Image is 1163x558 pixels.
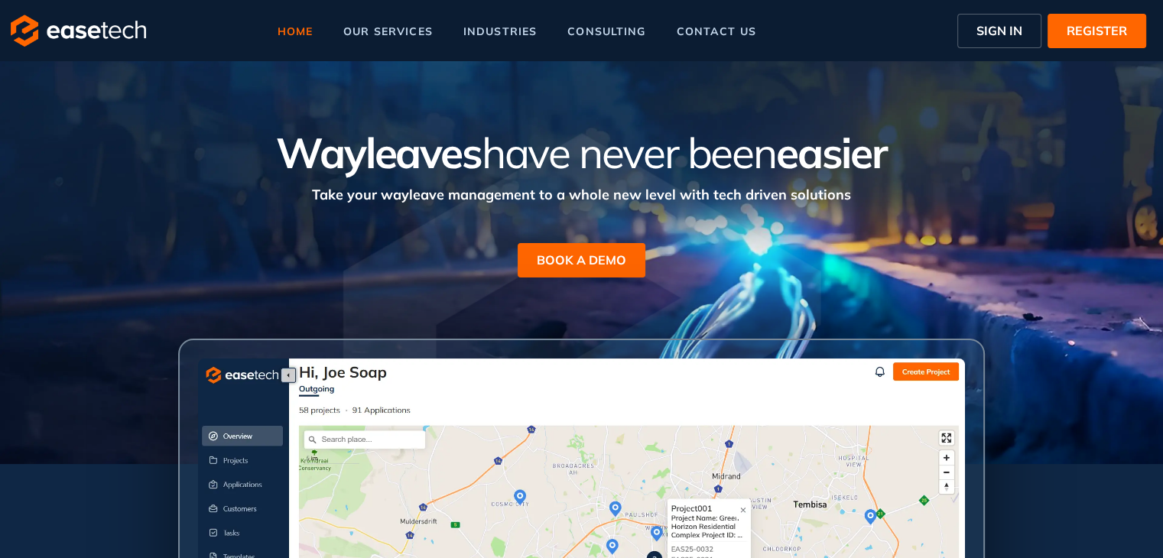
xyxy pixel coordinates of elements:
[976,21,1022,40] span: SIGN IN
[957,14,1041,48] button: SIGN IN
[463,26,537,37] span: industries
[142,177,1022,205] div: Take your wayleave management to a whole new level with tech driven solutions
[677,26,756,37] span: contact us
[482,126,776,179] span: have never been
[276,126,481,179] span: Wayleaves
[518,243,645,277] button: BOOK A DEMO
[776,126,887,179] span: easier
[537,251,626,269] span: BOOK A DEMO
[1048,14,1146,48] button: REGISTER
[1067,21,1127,40] span: REGISTER
[11,15,146,47] img: logo
[277,26,313,37] span: home
[567,26,645,37] span: consulting
[343,26,433,37] span: our services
